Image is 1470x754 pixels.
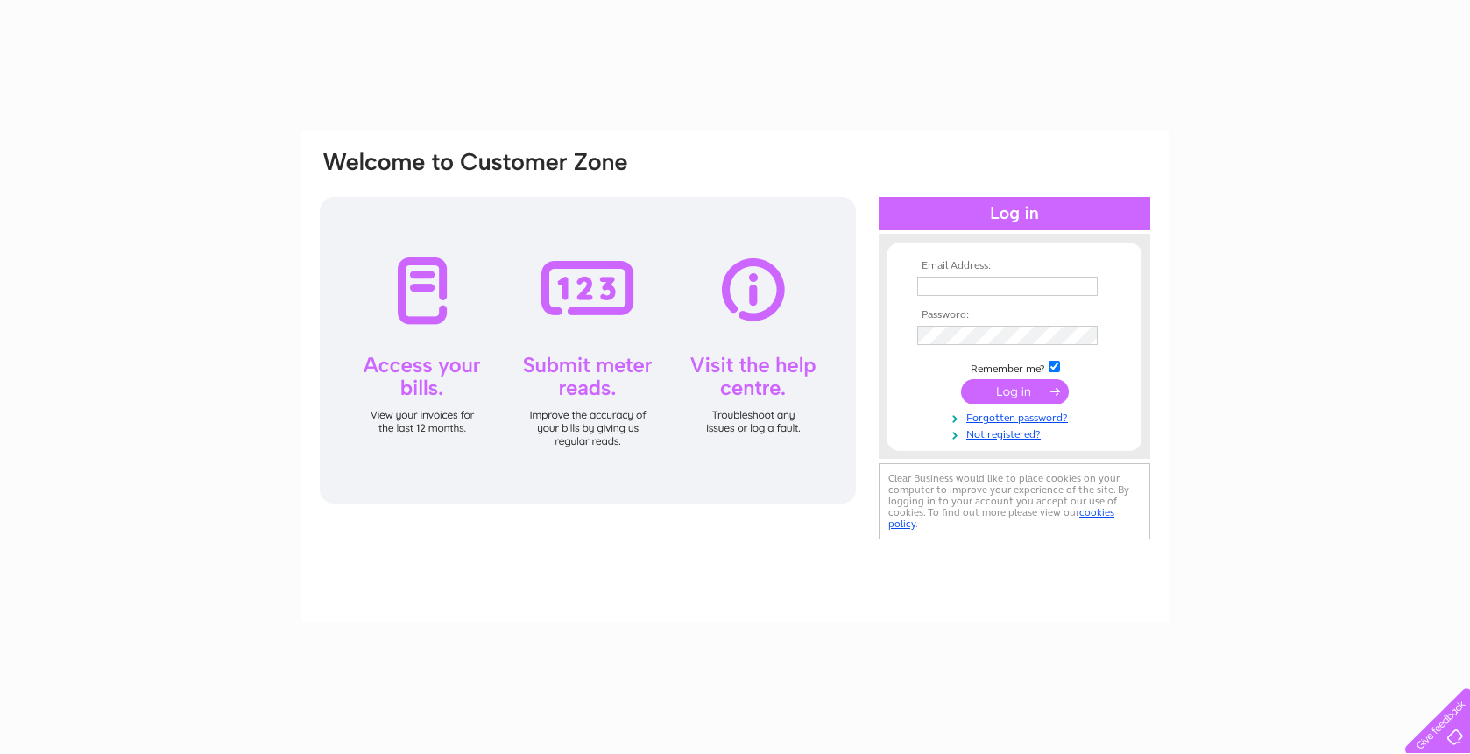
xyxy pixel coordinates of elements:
[917,408,1116,425] a: Forgotten password?
[913,358,1116,376] td: Remember me?
[917,425,1116,441] a: Not registered?
[913,260,1116,272] th: Email Address:
[913,309,1116,321] th: Password:
[961,379,1069,404] input: Submit
[888,506,1114,530] a: cookies policy
[879,463,1150,539] div: Clear Business would like to place cookies on your computer to improve your experience of the sit...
